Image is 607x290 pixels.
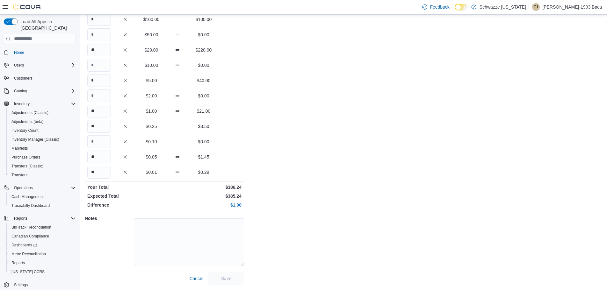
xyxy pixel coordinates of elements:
span: Manifests [11,146,28,151]
a: Inventory Count [9,127,41,134]
span: Save [221,275,231,282]
a: Settings [11,281,30,289]
a: Feedback [420,1,452,13]
h5: Notes [85,212,133,225]
span: Home [11,48,76,56]
span: Catalog [14,88,27,94]
a: Customers [11,74,35,82]
input: Quantity [87,28,111,41]
span: Purchase Orders [9,153,76,161]
span: Adjustments (Classic) [11,110,48,115]
span: Metrc Reconciliation [11,251,46,257]
button: Home [1,48,78,57]
button: Save [208,272,244,285]
input: Quantity [87,135,111,148]
span: C1 [534,3,538,11]
p: $2.00 [140,93,163,99]
p: $0.00 [192,138,215,145]
a: Dashboards [6,241,78,250]
a: Manifests [9,145,30,152]
a: Metrc Reconciliation [9,250,48,258]
button: Operations [11,184,35,192]
button: Catalog [11,87,30,95]
p: Difference [87,202,163,208]
button: Transfers (Classic) [6,162,78,171]
img: Cova [13,4,41,10]
p: $0.05 [140,154,163,160]
span: Settings [14,282,28,287]
p: $100.00 [192,16,215,23]
a: Canadian Compliance [9,232,52,240]
button: Reports [1,214,78,223]
a: Adjustments (Classic) [9,109,51,117]
span: Reports [14,216,27,221]
input: Quantity [87,59,111,72]
p: $1.00 [140,108,163,114]
span: Dashboards [11,243,37,248]
button: Users [1,61,78,70]
span: Reports [11,215,76,222]
span: Washington CCRS [9,268,76,276]
span: Transfers (Classic) [9,162,76,170]
span: BioTrack Reconciliation [9,223,76,231]
button: Cancel [187,272,206,285]
p: Schwazze [US_STATE] [480,3,526,11]
span: Inventory [11,100,76,108]
a: Adjustments (beta) [9,118,46,125]
button: Reports [11,215,30,222]
a: Transfers (Classic) [9,162,46,170]
span: Users [11,61,76,69]
a: Purchase Orders [9,153,43,161]
span: Manifests [9,145,76,152]
span: Inventory Manager (Classic) [9,136,76,143]
a: Home [11,49,27,56]
p: $0.00 [192,93,215,99]
input: Dark Mode [455,4,468,11]
p: $21.00 [192,108,215,114]
button: Adjustments (Classic) [6,108,78,117]
p: $5.00 [140,77,163,84]
p: Your Total [87,184,163,190]
input: Quantity [87,151,111,163]
button: Customers [1,74,78,83]
input: Quantity [87,44,111,56]
a: Dashboards [9,241,40,249]
p: $0.29 [192,169,215,175]
button: Catalog [1,87,78,95]
span: Inventory Count [11,128,39,133]
span: Users [14,63,24,68]
span: Adjustments (beta) [9,118,76,125]
span: Inventory Count [9,127,76,134]
p: | [529,3,530,11]
span: Adjustments (Classic) [9,109,76,117]
span: BioTrack Reconciliation [11,225,51,230]
input: Quantity [87,89,111,102]
p: $20.00 [140,47,163,53]
button: Reports [6,258,78,267]
a: Cash Management [9,193,46,201]
input: Quantity [87,120,111,133]
p: $0.00 [192,62,215,68]
button: Transfers [6,171,78,180]
p: [PERSON_NAME]-1903 Baca [542,3,602,11]
button: Metrc Reconciliation [6,250,78,258]
span: Inventory [14,101,30,106]
input: Quantity [87,166,111,179]
p: $50.00 [140,32,163,38]
span: Purchase Orders [11,155,40,160]
span: Reports [9,259,76,267]
input: Quantity [87,105,111,117]
input: Quantity [87,13,111,26]
p: $0.01 [140,169,163,175]
button: Cash Management [6,192,78,201]
span: Inventory Manager (Classic) [11,137,59,142]
span: Reports [11,260,25,265]
p: $1.45 [192,154,215,160]
a: Traceabilty Dashboard [9,202,52,209]
button: Manifests [6,144,78,153]
p: $385.24 [166,193,242,199]
p: $10.00 [140,62,163,68]
span: Transfers [11,173,27,178]
span: Feedback [430,4,449,10]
